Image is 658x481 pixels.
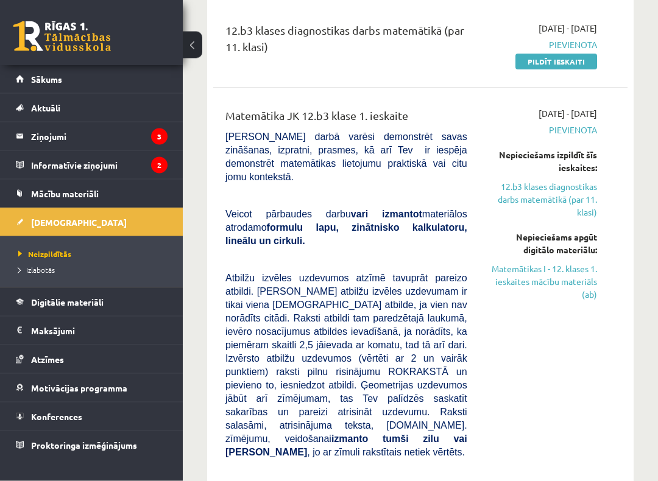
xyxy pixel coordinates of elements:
span: Pievienota [486,124,597,137]
div: Nepieciešams apgūt digitālo materiālu: [486,231,597,257]
span: Veicot pārbaudes darbu materiālos atrodamo [225,209,467,247]
a: Matemātikas I - 12. klases 1. ieskaites mācību materiāls (ab) [486,263,597,301]
span: Atzīmes [31,354,64,365]
a: Motivācijas programma [16,374,168,402]
span: [DEMOGRAPHIC_DATA] [31,217,127,228]
a: Pildīt ieskaiti [515,54,597,70]
span: Konferences [31,411,82,422]
a: Aktuāli [16,94,168,122]
a: 12.b3 klases diagnostikas darbs matemātikā (par 11. klasi) [486,181,597,219]
a: Atzīmes [16,345,168,373]
legend: Informatīvie ziņojumi [31,151,168,179]
span: Digitālie materiāli [31,297,104,307]
span: Atbilžu izvēles uzdevumos atzīmē tavuprāt pareizo atbildi. [PERSON_NAME] atbilžu izvēles uzdevuma... [225,273,467,458]
span: Izlabotās [18,265,55,275]
span: Aktuāli [31,102,60,113]
b: vari izmantot [351,209,422,220]
i: 2 [151,157,168,174]
span: Pievienota [486,39,597,52]
b: formulu lapu, zinātnisko kalkulatoru, lineālu un cirkuli. [225,223,467,247]
div: 12.b3 klases diagnostikas darbs matemātikā (par 11. klasi) [225,23,467,61]
a: Konferences [16,402,168,430]
a: Rīgas 1. Tālmācības vidusskola [13,21,111,52]
a: Mācību materiāli [16,180,168,208]
a: Neizpildītās [18,248,171,259]
div: Nepieciešams izpildīt šīs ieskaites: [486,149,597,175]
a: Informatīvie ziņojumi2 [16,151,168,179]
span: Motivācijas programma [31,382,127,393]
span: [DATE] - [DATE] [539,108,597,121]
a: Sākums [16,65,168,93]
legend: Ziņojumi [31,122,168,150]
span: Neizpildītās [18,249,71,259]
span: Mācību materiāli [31,188,99,199]
span: Proktoringa izmēģinājums [31,440,137,451]
i: 3 [151,128,168,145]
a: Digitālie materiāli [16,288,168,316]
a: Ziņojumi3 [16,122,168,150]
span: [PERSON_NAME] darbā varēsi demonstrēt savas zināšanas, izpratni, prasmes, kā arī Tev ir iespēja d... [225,132,467,183]
span: [DATE] - [DATE] [539,23,597,35]
a: Izlabotās [18,264,171,275]
b: izmanto [331,434,368,444]
a: Proktoringa izmēģinājums [16,431,168,459]
div: Matemātika JK 12.b3 klase 1. ieskaite [225,108,467,130]
a: [DEMOGRAPHIC_DATA] [16,208,168,236]
span: Sākums [31,74,62,85]
legend: Maksājumi [31,317,168,345]
a: Maksājumi [16,317,168,345]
